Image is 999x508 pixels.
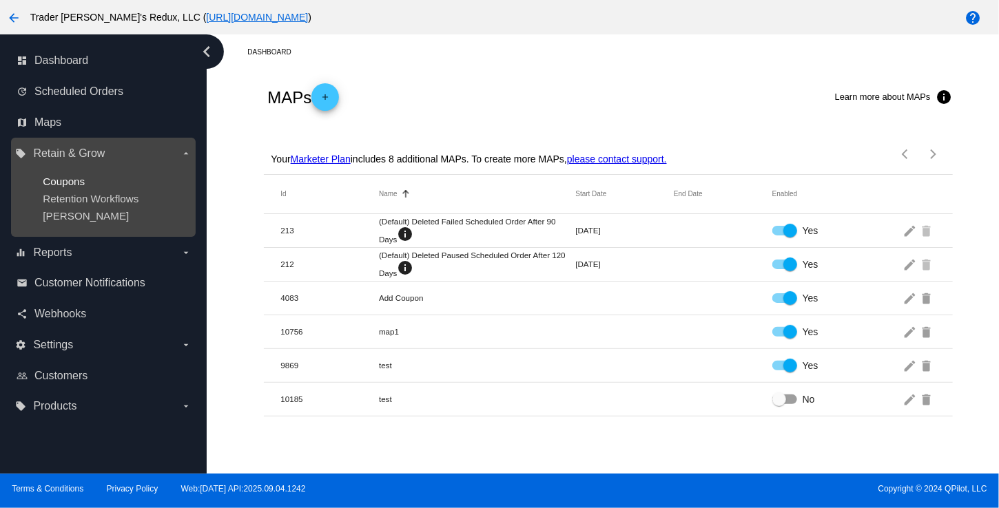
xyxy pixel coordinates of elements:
i: arrow_drop_down [181,247,192,258]
span: Customer Notifications [34,277,145,289]
mat-icon: edit [903,388,920,410]
span: Maps [34,116,61,129]
span: Yes [803,224,818,237]
span: Learn more about MAPs [835,92,931,102]
mat-icon: delete [920,321,936,342]
i: dashboard [17,55,28,66]
button: Change sorting for Name [379,190,398,198]
mat-icon: edit [903,253,920,275]
a: Marketer Plan [291,154,351,165]
span: Yes [803,291,818,305]
i: local_offer [15,401,26,412]
button: Change sorting for Id [280,190,286,198]
a: [URL][DOMAIN_NAME] [206,12,308,23]
mat-cell: (Default) Deleted Paused Scheduled Order After 120 Days [379,251,575,277]
mat-cell: 212 [280,260,379,268]
i: people_outline [17,370,28,381]
mat-icon: add [317,92,333,109]
mat-cell: Add Coupon [379,293,575,302]
mat-cell: 10756 [280,327,379,336]
p: Your includes 8 additional MAPs. To create more MAPs, [271,154,666,165]
button: Change sorting for EndDateUtc [674,190,703,198]
mat-icon: info [936,89,953,105]
a: Retention Workflows [43,193,138,204]
a: please contact support. [567,154,667,165]
span: No [803,392,815,406]
i: map [17,117,28,128]
mat-cell: 10185 [280,394,379,403]
span: Products [33,400,76,412]
mat-icon: delete [920,253,936,275]
mat-cell: test [379,361,575,370]
span: Copyright © 2024 QPilot, LLC [511,484,987,494]
mat-icon: edit [903,354,920,376]
span: Dashboard [34,54,88,67]
mat-cell: [DATE] [575,226,674,235]
span: Yes [803,325,818,339]
i: arrow_drop_down [181,401,192,412]
button: Change sorting for Enabled [772,190,798,198]
mat-icon: edit [903,220,920,241]
mat-icon: delete [920,354,936,376]
a: Web:[DATE] API:2025.09.04.1242 [181,484,306,494]
mat-cell: 4083 [280,293,379,302]
mat-cell: [DATE] [575,260,674,268]
mat-icon: delete [920,220,936,241]
i: settings [15,339,26,350]
i: arrow_drop_down [181,339,192,350]
mat-icon: info [398,260,414,276]
i: equalizer [15,247,26,258]
a: update Scheduled Orders [17,81,192,103]
mat-icon: edit [903,321,920,342]
mat-cell: 213 [280,226,379,235]
i: arrow_drop_down [181,148,192,159]
mat-icon: delete [920,287,936,308]
mat-cell: 9869 [280,361,379,370]
mat-cell: test [379,394,575,403]
i: email [17,277,28,288]
button: Previous page [892,140,920,168]
a: dashboard Dashboard [17,50,192,72]
span: Customers [34,370,87,382]
mat-icon: edit [903,287,920,308]
span: Settings [33,339,73,351]
span: Trader [PERSON_NAME]'s Redux, LLC ( ) [30,12,311,23]
span: Yes [803,257,818,271]
i: update [17,86,28,97]
span: Retain & Grow [33,147,105,160]
mat-icon: arrow_back [6,10,22,26]
mat-cell: (Default) Deleted Failed Scheduled Order After 90 Days [379,217,575,244]
button: Next page [920,140,947,168]
span: Yes [803,359,818,372]
mat-icon: delete [920,388,936,410]
h2: MAPs [267,83,339,111]
span: Scheduled Orders [34,85,123,98]
span: Webhooks [34,308,86,320]
a: [PERSON_NAME] [43,210,129,222]
a: map Maps [17,112,192,134]
button: Change sorting for StartDateUtc [575,190,606,198]
a: Dashboard [247,41,303,63]
mat-cell: map1 [379,327,575,336]
mat-icon: help [965,10,982,26]
i: local_offer [15,148,26,159]
mat-icon: info [398,226,414,242]
a: share Webhooks [17,303,192,325]
a: Terms & Conditions [12,484,83,494]
a: Privacy Policy [107,484,158,494]
a: people_outline Customers [17,365,192,387]
i: share [17,308,28,319]
i: chevron_left [196,41,218,63]
a: Coupons [43,176,85,187]
a: email Customer Notifications [17,272,192,294]
span: Reports [33,246,72,259]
